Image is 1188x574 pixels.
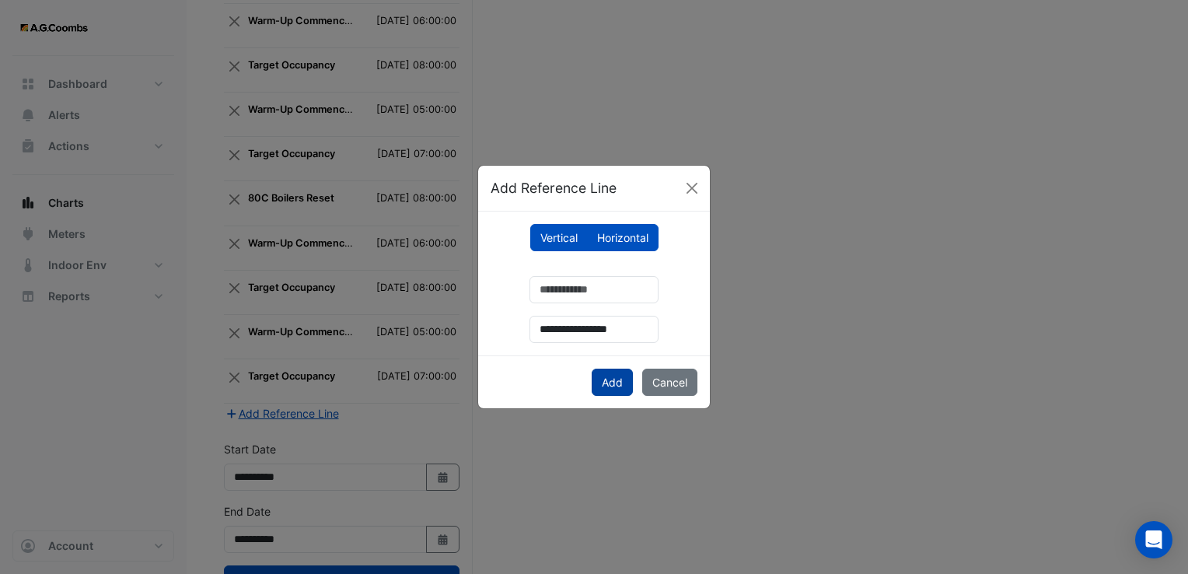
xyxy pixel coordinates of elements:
[530,224,588,251] label: Vertical
[491,178,617,198] h5: Add Reference Line
[680,177,704,200] button: Close
[592,369,633,396] button: Add
[587,224,659,251] label: Horizontal
[1135,521,1172,558] div: Open Intercom Messenger
[642,369,697,396] button: Cancel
